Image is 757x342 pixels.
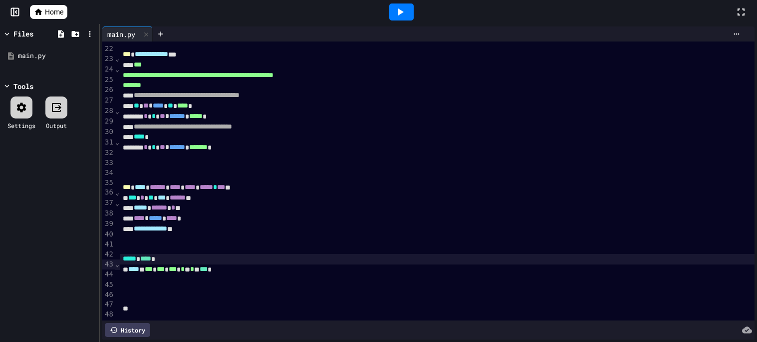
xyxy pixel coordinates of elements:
[102,148,115,158] div: 32
[115,138,120,146] span: Fold line
[105,323,150,337] div: History
[46,121,67,130] div: Output
[102,309,115,319] div: 48
[102,178,115,188] div: 35
[115,199,120,207] span: Fold line
[102,85,115,95] div: 26
[102,290,115,300] div: 46
[102,198,115,208] div: 37
[7,121,35,130] div: Settings
[102,127,115,137] div: 30
[45,7,63,17] span: Home
[30,5,67,19] a: Home
[102,168,115,178] div: 34
[115,54,120,62] span: Fold line
[102,106,115,116] div: 28
[102,95,115,106] div: 27
[102,44,115,54] div: 22
[115,260,120,268] span: Fold line
[115,107,120,115] span: Fold line
[102,239,115,249] div: 41
[102,208,115,219] div: 38
[13,28,33,39] div: Files
[102,64,115,75] div: 24
[102,269,115,280] div: 44
[102,259,115,270] div: 43
[102,26,153,41] div: main.py
[102,219,115,229] div: 39
[102,229,115,240] div: 40
[102,116,115,127] div: 29
[18,51,96,61] div: main.py
[102,137,115,148] div: 31
[102,54,115,64] div: 23
[115,65,120,73] span: Fold line
[102,280,115,290] div: 45
[102,29,140,39] div: main.py
[115,188,120,196] span: Fold line
[102,187,115,198] div: 36
[102,299,115,309] div: 47
[102,158,115,168] div: 33
[13,81,33,91] div: Tools
[102,249,115,259] div: 42
[102,75,115,85] div: 25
